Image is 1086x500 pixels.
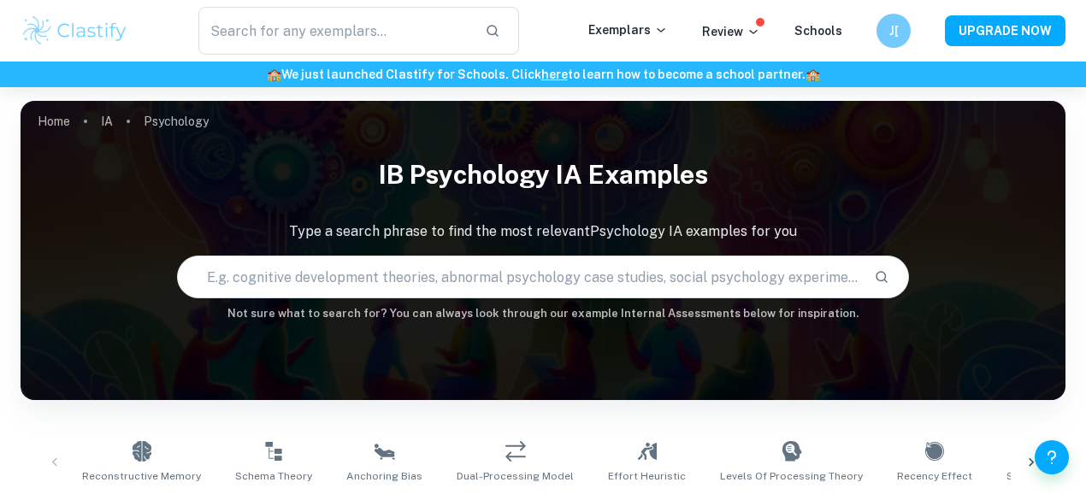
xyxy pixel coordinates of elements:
a: Home [38,109,70,133]
span: Reconstructive Memory [82,468,201,484]
span: Effort Heuristic [608,468,686,484]
h6: Not sure what to search for? You can always look through our example Internal Assessments below f... [21,305,1065,322]
h1: IB Psychology IA examples [21,149,1065,201]
p: Exemplars [588,21,668,39]
button: UPGRADE NOW [945,15,1065,46]
span: Recency Effect [897,468,972,484]
a: IA [101,109,113,133]
input: E.g. cognitive development theories, abnormal psychology case studies, social psychology experime... [178,253,859,301]
h6: J[ [884,21,904,40]
a: Schools [794,24,842,38]
img: Clastify logo [21,14,129,48]
span: Levels of Processing Theory [720,468,863,484]
p: Review [702,22,760,41]
button: Search [867,262,896,291]
span: Anchoring Bias [346,468,422,484]
span: 🏫 [267,68,281,81]
p: Psychology [144,112,209,131]
h6: We just launched Clastify for Schools. Click to learn how to become a school partner. [3,65,1083,84]
input: Search for any exemplars... [198,7,472,55]
span: 🏫 [806,68,820,81]
button: Help and Feedback [1035,440,1069,474]
p: Type a search phrase to find the most relevant Psychology IA examples for you [21,221,1065,242]
a: here [541,68,568,81]
span: Dual-Processing Model [457,468,574,484]
button: J[ [876,14,911,48]
span: Schema Theory [235,468,312,484]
